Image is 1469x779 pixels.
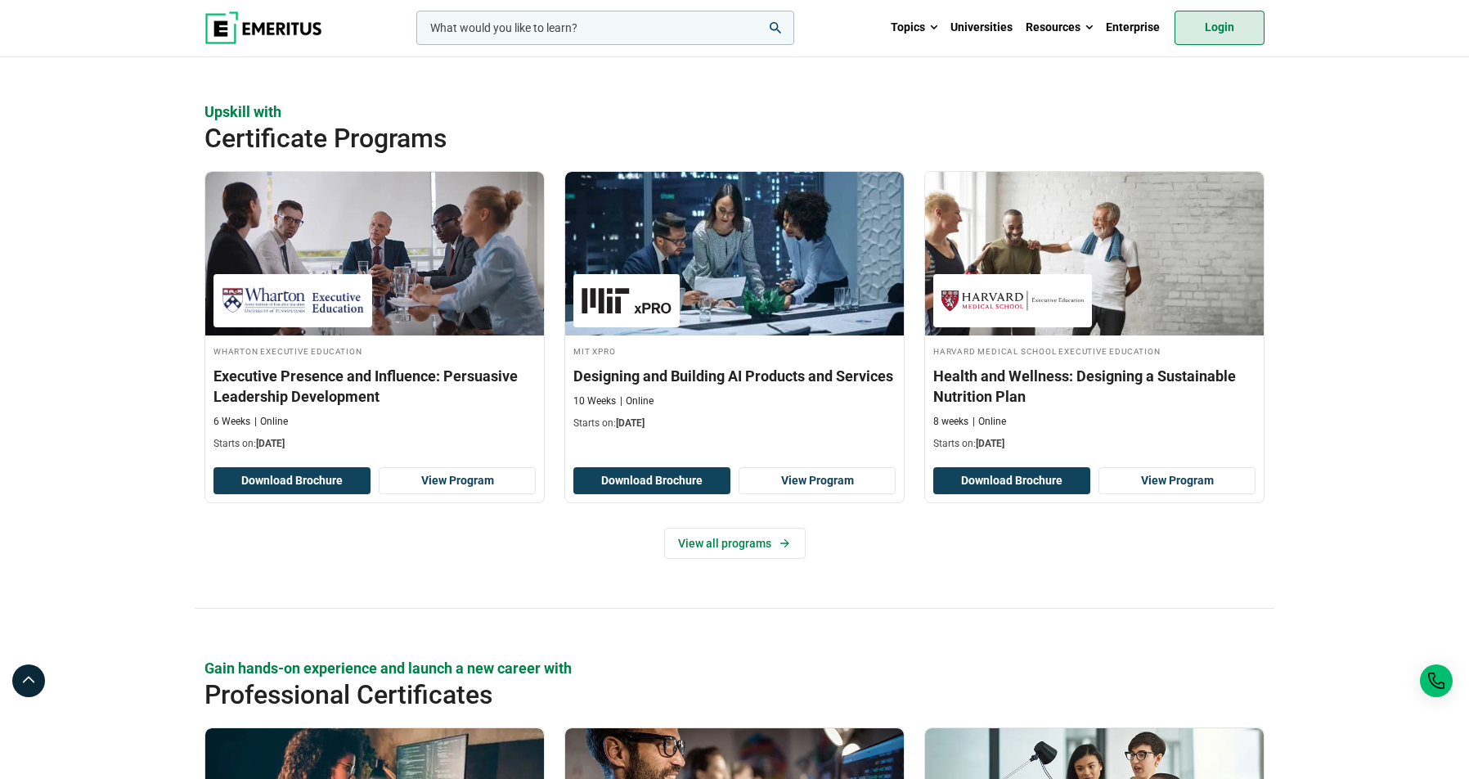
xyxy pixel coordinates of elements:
[204,101,1265,122] p: Upskill with
[933,437,1256,451] p: Starts on:
[213,437,536,451] p: Starts on:
[416,11,794,45] input: woocommerce-product-search-field-0
[933,344,1256,358] h4: Harvard Medical School Executive Education
[213,467,371,495] button: Download Brochure
[582,282,672,319] img: MIT xPRO
[205,172,544,459] a: Leadership Course by Wharton Executive Education - October 22, 2025 Wharton Executive Education W...
[565,172,904,439] a: AI and Machine Learning Course by MIT xPRO - October 9, 2025 MIT xPRO MIT xPRO Designing and Buil...
[573,467,730,495] button: Download Brochure
[565,172,904,335] img: Designing and Building AI Products and Services | Online AI and Machine Learning Course
[213,344,536,358] h4: Wharton Executive Education
[925,172,1264,459] a: Healthcare Course by Harvard Medical School Executive Education - October 30, 2025 Harvard Medica...
[213,366,536,407] h3: Executive Presence and Influence: Persuasive Leadership Development
[933,366,1256,407] h3: Health and Wellness: Designing a Sustainable Nutrition Plan
[204,678,1158,711] h2: Professional Certificates
[925,172,1264,335] img: Health and Wellness: Designing a Sustainable Nutrition Plan | Online Healthcare Course
[941,282,1084,319] img: Harvard Medical School Executive Education
[573,394,616,408] p: 10 Weeks
[254,415,288,429] p: Online
[933,415,968,429] p: 8 weeks
[204,122,1158,155] h2: Certificate Programs
[1175,11,1265,45] a: Login
[616,417,645,429] span: [DATE]
[204,658,1265,678] p: Gain hands-on experience and launch a new career with
[573,366,896,386] h3: Designing and Building AI Products and Services
[620,394,654,408] p: Online
[256,438,285,449] span: [DATE]
[739,467,896,495] a: View Program
[573,417,896,430] p: Starts on:
[976,438,1004,449] span: [DATE]
[1098,467,1256,495] a: View Program
[205,172,544,335] img: Executive Presence and Influence: Persuasive Leadership Development | Online Leadership Course
[573,344,896,358] h4: MIT xPRO
[213,415,250,429] p: 6 Weeks
[379,467,536,495] a: View Program
[664,528,806,559] a: View all programs
[222,282,364,319] img: Wharton Executive Education
[973,415,1006,429] p: Online
[933,467,1090,495] button: Download Brochure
